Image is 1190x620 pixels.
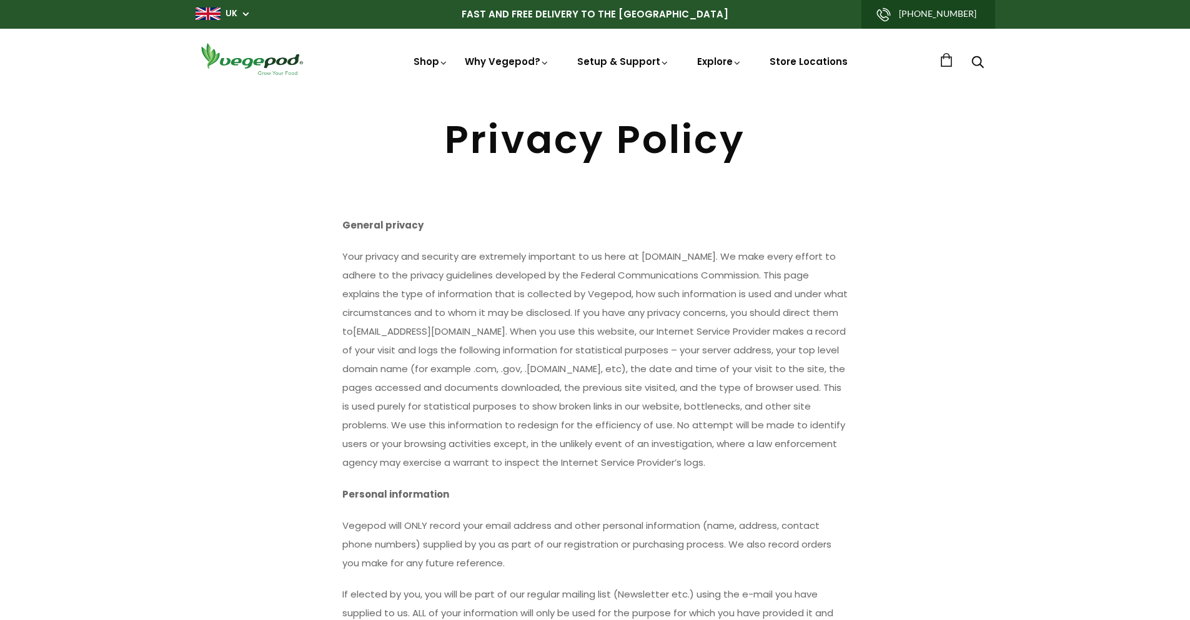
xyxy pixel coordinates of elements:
[697,55,742,68] a: Explore
[353,325,505,338] span: [EMAIL_ADDRESS][DOMAIN_NAME]
[342,516,848,573] p: Vegepod will ONLY record your email address and other personal information (name, address, contac...
[342,247,848,472] p: Your privacy and security are extremely important to us here at [DOMAIN_NAME]. We make every effo...
[342,488,449,501] strong: Personal information
[196,121,995,159] h1: Privacy Policy
[226,7,237,20] a: UK
[465,55,550,68] a: Why Vegepod?
[971,57,984,70] a: Search
[196,7,221,20] img: gb_large.png
[342,219,424,232] strong: General privacy
[770,55,848,68] a: Store Locations
[196,41,308,77] img: Vegepod
[581,268,759,282] span: Federal Communications Commission
[577,55,670,68] a: Setup & Support
[414,55,449,68] a: Shop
